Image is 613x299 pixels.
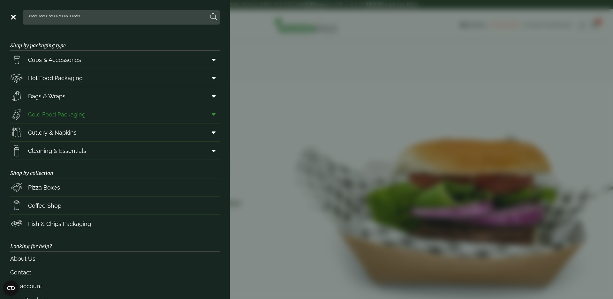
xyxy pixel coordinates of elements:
[10,197,220,214] a: Coffee Shop
[10,90,23,102] img: Paper_carriers.svg
[28,92,65,101] span: Bags & Wraps
[10,105,220,123] a: Cold Food Packaging
[10,265,220,279] a: Contact
[10,126,23,139] img: Cutlery.svg
[28,74,83,82] span: Hot Food Packaging
[10,71,23,84] img: Deli_box.svg
[10,252,220,265] a: About Us
[28,183,60,192] span: Pizza Boxes
[10,160,220,178] h3: Shop by collection
[10,32,220,51] h3: Shop by packaging type
[10,53,23,66] img: PintNhalf_cup.svg
[10,181,23,194] img: Pizza_boxes.svg
[10,279,220,293] a: My account
[10,142,220,160] a: Cleaning & Essentials
[3,280,19,296] button: Open CMP widget
[28,128,77,137] span: Cutlery & Napkins
[10,69,220,87] a: Hot Food Packaging
[28,146,86,155] span: Cleaning & Essentials
[10,199,23,212] img: HotDrink_paperCup.svg
[28,110,86,119] span: Cold Food Packaging
[10,178,220,196] a: Pizza Boxes
[10,233,220,251] h3: Looking for help?
[10,123,220,141] a: Cutlery & Napkins
[10,215,220,233] a: Fish & Chips Packaging
[28,220,91,228] span: Fish & Chips Packaging
[10,144,23,157] img: open-wipe.svg
[10,217,23,230] img: FishNchip_box.svg
[28,56,81,64] span: Cups & Accessories
[10,108,23,121] img: Sandwich_box.svg
[28,201,61,210] span: Coffee Shop
[10,87,220,105] a: Bags & Wraps
[10,51,220,69] a: Cups & Accessories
